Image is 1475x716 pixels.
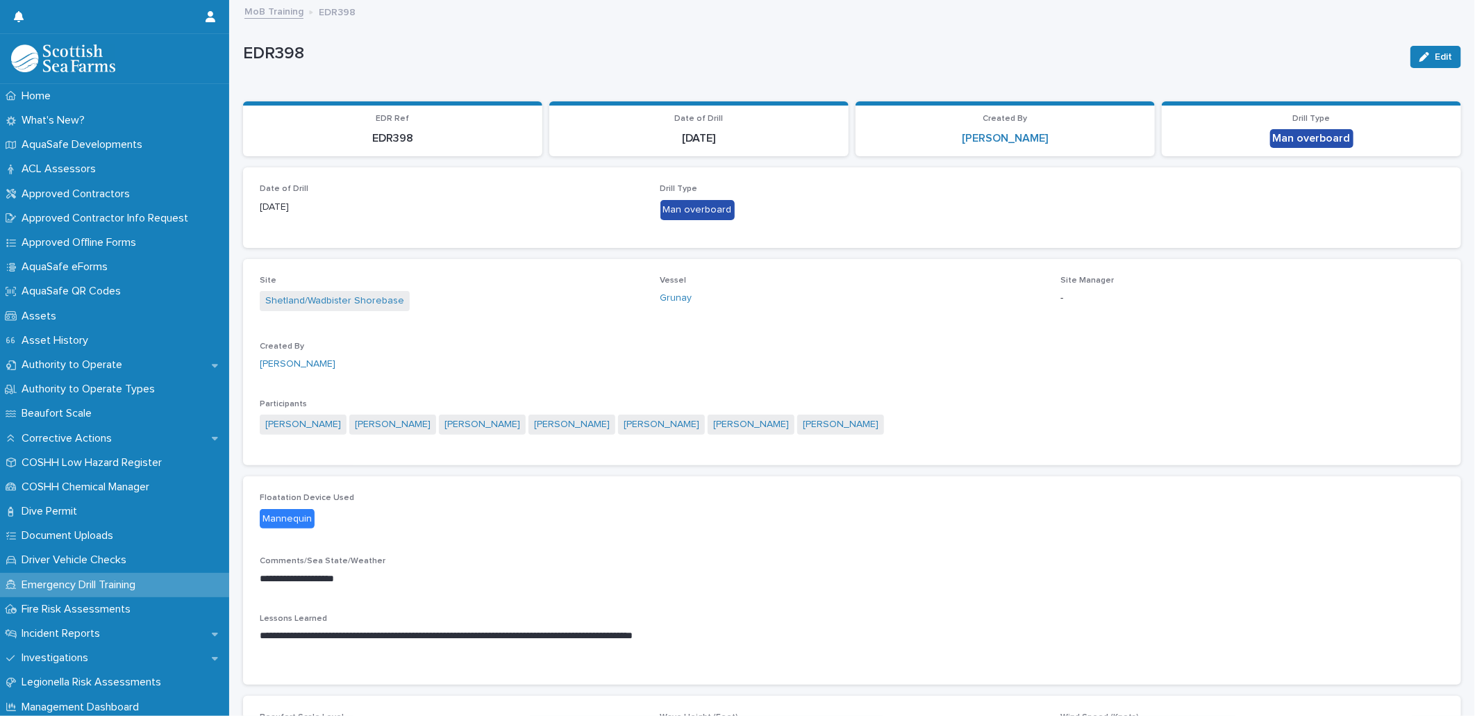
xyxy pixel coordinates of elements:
span: Date of Drill [675,115,724,123]
p: Approved Contractor Info Request [16,212,199,225]
span: Created By [983,115,1028,123]
p: Home [16,90,62,103]
p: Approved Contractors [16,188,141,201]
a: [PERSON_NAME] [803,417,878,432]
p: EDR398 [251,132,534,145]
p: AquaSafe Developments [16,138,153,151]
a: [PERSON_NAME] [444,417,520,432]
a: [PERSON_NAME] [355,417,431,432]
p: Assets [16,310,67,323]
p: ACL Assessors [16,163,107,176]
p: Management Dashboard [16,701,150,714]
a: MoB Training [244,3,303,19]
span: Floatation Device Used [260,494,354,502]
span: Lessons Learned [260,615,327,623]
p: Authority to Operate Types [16,383,166,396]
span: Comments/Sea State/Weather [260,557,385,565]
img: bPIBxiqnSb2ggTQWdOVV [11,44,115,72]
button: Edit [1410,46,1461,68]
p: Beaufort Scale [16,407,103,420]
p: AquaSafe eForms [16,260,119,274]
p: - [1060,291,1444,306]
p: COSHH Low Hazard Register [16,456,173,469]
span: Drill Type [1293,115,1331,123]
span: Edit [1435,52,1452,62]
span: Site [260,276,276,285]
span: Site Manager [1060,276,1114,285]
div: Man overboard [660,200,735,220]
a: Shetland/Wadbister Shorebase [265,294,404,308]
p: Emergency Drill Training [16,578,147,592]
p: Authority to Operate [16,358,133,372]
span: Participants [260,400,307,408]
p: Incident Reports [16,627,111,640]
p: What's New? [16,114,96,127]
a: [PERSON_NAME] [534,417,610,432]
span: Drill Type [660,185,698,193]
a: [PERSON_NAME] [260,357,335,372]
p: Asset History [16,334,99,347]
p: Corrective Actions [16,432,123,445]
p: Investigations [16,651,99,665]
span: EDR Ref [376,115,410,123]
p: AquaSafe QR Codes [16,285,132,298]
span: Vessel [660,276,687,285]
p: Driver Vehicle Checks [16,553,137,567]
p: Dive Permit [16,505,88,518]
p: EDR398 [319,3,356,19]
p: [DATE] [260,200,644,215]
a: [PERSON_NAME] [265,417,341,432]
span: Created By [260,342,304,351]
a: Grunay [660,291,692,306]
span: Date of Drill [260,185,308,193]
div: Man overboard [1270,129,1353,148]
a: [PERSON_NAME] [624,417,699,432]
p: Approved Offline Forms [16,236,147,249]
p: COSHH Chemical Manager [16,481,160,494]
p: Fire Risk Assessments [16,603,142,616]
a: [PERSON_NAME] [713,417,789,432]
a: [PERSON_NAME] [962,132,1049,145]
p: [DATE] [558,132,840,145]
div: Mannequin [260,509,315,529]
p: EDR398 [243,44,1399,64]
p: Document Uploads [16,529,124,542]
p: Legionella Risk Assessments [16,676,172,689]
